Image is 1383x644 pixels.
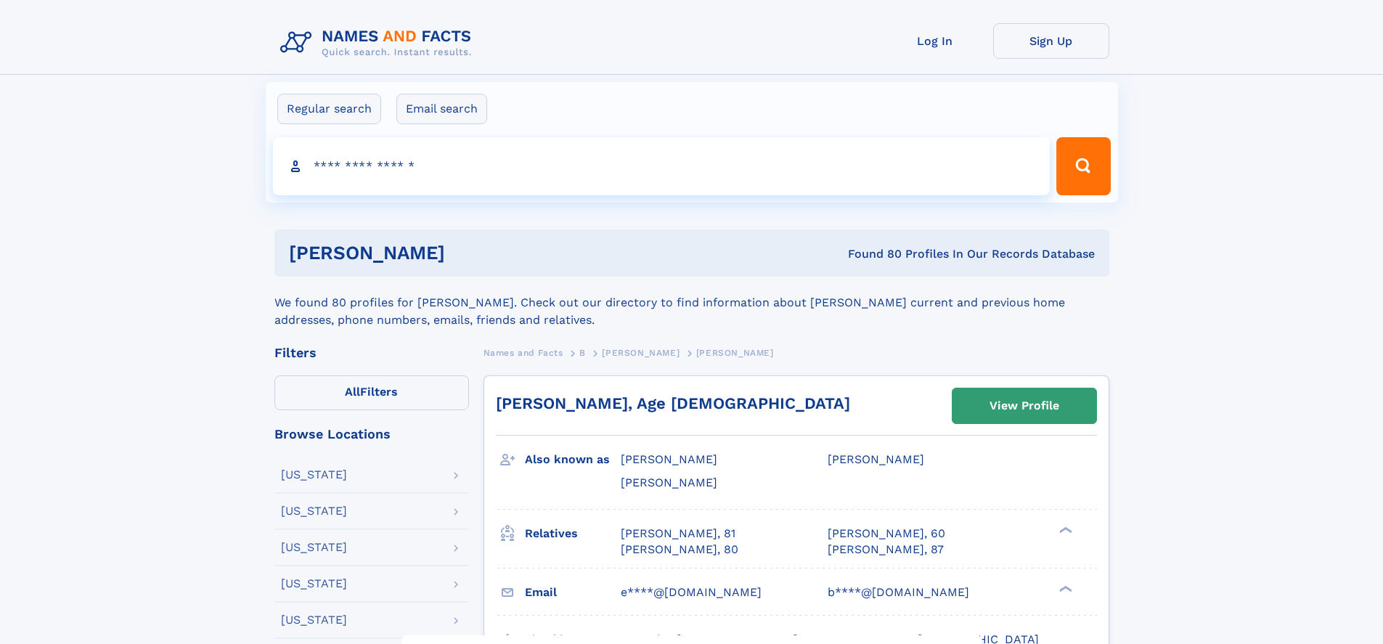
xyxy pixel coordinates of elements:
[281,614,347,626] div: [US_STATE]
[602,348,680,358] span: [PERSON_NAME]
[1056,525,1073,534] div: ❯
[274,277,1109,329] div: We found 80 profiles for [PERSON_NAME]. Check out our directory to find information about [PERSON...
[496,394,850,412] a: [PERSON_NAME], Age [DEMOGRAPHIC_DATA]
[281,505,347,517] div: [US_STATE]
[289,244,647,262] h1: [PERSON_NAME]
[484,343,563,362] a: Names and Facts
[621,476,717,489] span: [PERSON_NAME]
[525,580,621,605] h3: Email
[345,385,360,399] span: All
[273,137,1050,195] input: search input
[281,469,347,481] div: [US_STATE]
[952,388,1096,423] a: View Profile
[621,542,738,558] a: [PERSON_NAME], 80
[828,452,924,466] span: [PERSON_NAME]
[281,542,347,553] div: [US_STATE]
[274,346,469,359] div: Filters
[579,348,586,358] span: B
[602,343,680,362] a: [PERSON_NAME]
[696,348,774,358] span: [PERSON_NAME]
[277,94,381,124] label: Regular search
[877,23,993,59] a: Log In
[396,94,487,124] label: Email search
[621,452,717,466] span: [PERSON_NAME]
[1056,137,1110,195] button: Search Button
[281,578,347,590] div: [US_STATE]
[274,428,469,441] div: Browse Locations
[1056,584,1073,593] div: ❯
[828,526,945,542] a: [PERSON_NAME], 60
[274,375,469,410] label: Filters
[828,542,944,558] a: [PERSON_NAME], 87
[274,23,484,62] img: Logo Names and Facts
[579,343,586,362] a: B
[990,389,1059,423] div: View Profile
[646,246,1095,262] div: Found 80 Profiles In Our Records Database
[525,447,621,472] h3: Also known as
[525,521,621,546] h3: Relatives
[993,23,1109,59] a: Sign Up
[621,526,735,542] a: [PERSON_NAME], 81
